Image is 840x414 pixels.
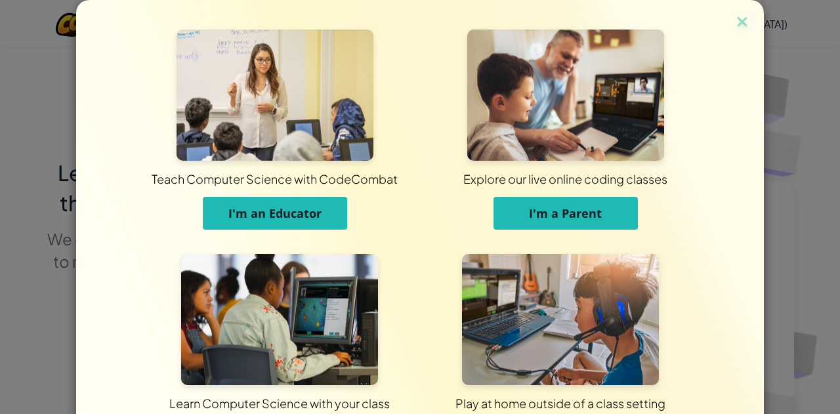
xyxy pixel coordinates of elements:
[467,30,664,161] img: For Parents
[181,254,378,385] img: For Students
[529,205,602,221] span: I'm a Parent
[462,254,659,385] img: For Individuals
[493,197,638,230] button: I'm a Parent
[203,197,347,230] button: I'm an Educator
[734,13,751,33] img: close icon
[177,30,373,161] img: For Educators
[228,205,322,221] span: I'm an Educator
